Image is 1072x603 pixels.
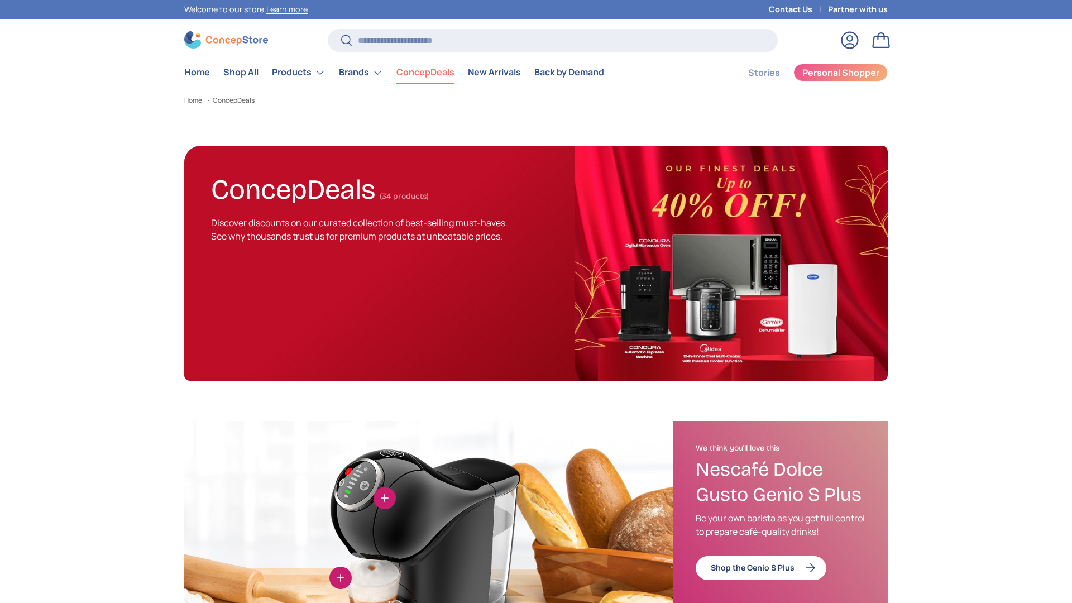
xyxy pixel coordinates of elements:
a: Contact Us [769,3,828,16]
a: New Arrivals [468,61,521,83]
a: Back by Demand [534,61,604,83]
nav: Primary [184,61,604,84]
a: Shop All [223,61,259,83]
span: (34 products) [380,192,429,201]
nav: Breadcrumbs [184,95,888,106]
nav: Secondary [721,61,888,84]
a: Learn more [266,4,308,15]
img: ConcepStore [184,31,268,49]
a: ConcepDeals [213,97,255,104]
a: Partner with us [828,3,888,16]
a: Personal Shopper [793,64,888,82]
span: Personal Shopper [802,68,879,77]
span: Discover discounts on our curated collection of best-selling must-haves. See why thousands trust ... [211,217,508,242]
a: Home [184,97,202,104]
a: Products [272,61,326,84]
p: Be your own barista as you get full control to prepare café-quality drinks! [696,511,865,538]
a: Brands [339,61,383,84]
a: ConcepDeals [396,61,454,83]
summary: Brands [332,61,390,84]
summary: Products [265,61,332,84]
a: Home [184,61,210,83]
h3: Nescafé Dolce Gusto Genio S Plus [696,457,865,508]
p: Welcome to our store. [184,3,308,16]
img: ConcepDeals [575,146,888,381]
h2: We think you'll love this [696,443,865,453]
h1: ConcepDeals [211,169,375,206]
a: Stories [748,62,780,84]
a: Shop the Genio S Plus [696,556,826,580]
